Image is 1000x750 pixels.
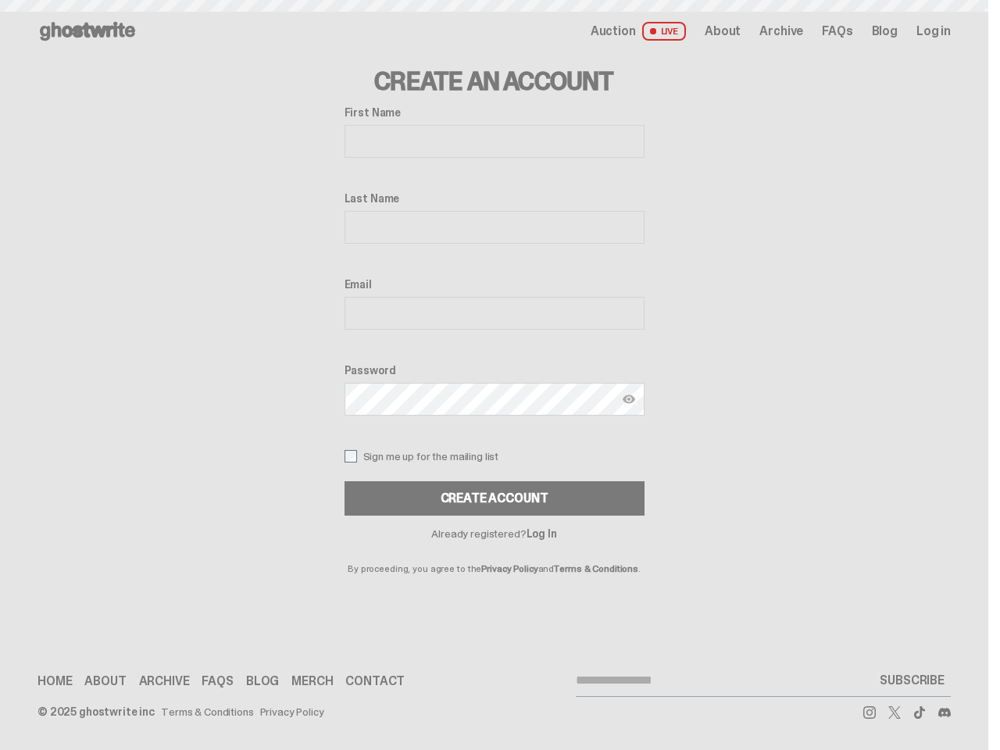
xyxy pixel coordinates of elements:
p: Already registered? [345,528,645,539]
a: Home [37,675,72,687]
img: Show password [623,393,635,405]
input: Sign me up for the mailing list [345,450,357,462]
a: Blog [246,675,279,687]
a: Contact [345,675,405,687]
a: Log in [916,25,951,37]
label: Sign me up for the mailing list [345,450,645,462]
a: About [705,25,741,37]
a: Archive [759,25,803,37]
span: Auction [591,25,636,37]
button: Create Account [345,481,645,516]
span: LIVE [642,22,687,41]
label: Last Name [345,192,645,205]
h3: Create an Account [345,69,645,94]
label: Password [345,364,645,377]
a: Auction LIVE [591,22,686,41]
a: Archive [139,675,190,687]
a: Privacy Policy [481,562,537,575]
label: Email [345,278,645,291]
a: FAQs [822,25,852,37]
a: Blog [872,25,898,37]
a: Privacy Policy [260,706,324,717]
label: First Name [345,106,645,119]
p: By proceeding, you agree to the and . [345,539,645,573]
a: Log In [527,527,557,541]
a: Terms & Conditions [554,562,638,575]
a: About [84,675,126,687]
a: FAQs [202,675,233,687]
div: © 2025 ghostwrite inc [37,706,155,717]
div: Create Account [441,492,548,505]
a: Merch [291,675,333,687]
button: SUBSCRIBE [873,665,951,696]
a: Terms & Conditions [161,706,253,717]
